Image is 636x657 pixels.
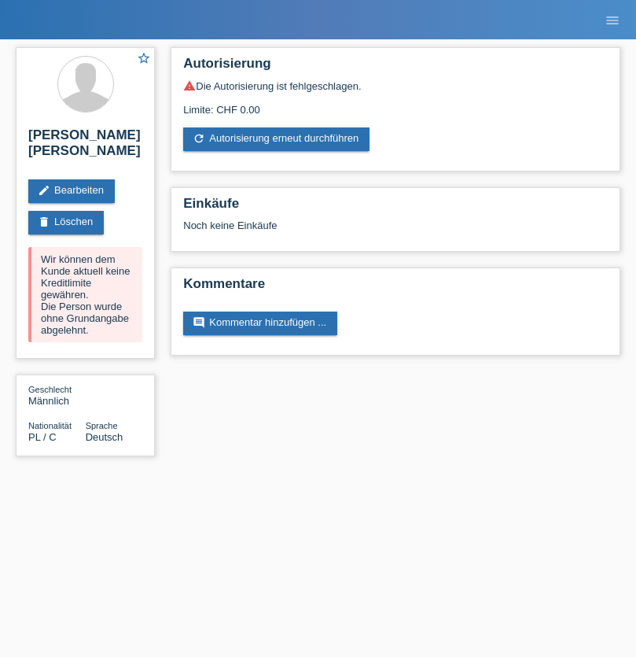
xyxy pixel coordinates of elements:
span: Nationalität [28,421,72,430]
a: editBearbeiten [28,179,115,203]
span: Geschlecht [28,385,72,394]
div: Die Autorisierung ist fehlgeschlagen. [183,79,608,92]
div: Wir können dem Kunde aktuell keine Kreditlimite gewähren. Die Person wurde ohne Grundangabe abgel... [28,247,142,342]
i: delete [38,216,50,228]
i: menu [605,13,620,28]
span: Polen / C / 11.03.2021 [28,431,57,443]
div: Männlich [28,383,86,407]
i: edit [38,184,50,197]
div: Noch keine Einkäufe [183,220,608,243]
a: star_border [137,51,151,68]
h2: Kommentare [183,276,608,300]
h2: Autorisierung [183,56,608,79]
a: menu [597,15,628,24]
i: refresh [193,132,205,145]
a: refreshAutorisierung erneut durchführen [183,127,369,151]
i: star_border [137,51,151,65]
span: Sprache [86,421,118,430]
span: Deutsch [86,431,123,443]
a: deleteLöschen [28,211,104,234]
h2: [PERSON_NAME] [PERSON_NAME] [28,127,142,167]
i: warning [183,79,196,92]
div: Limite: CHF 0.00 [183,92,608,116]
a: commentKommentar hinzufügen ... [183,312,337,335]
i: comment [193,316,205,329]
h2: Einkäufe [183,196,608,220]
